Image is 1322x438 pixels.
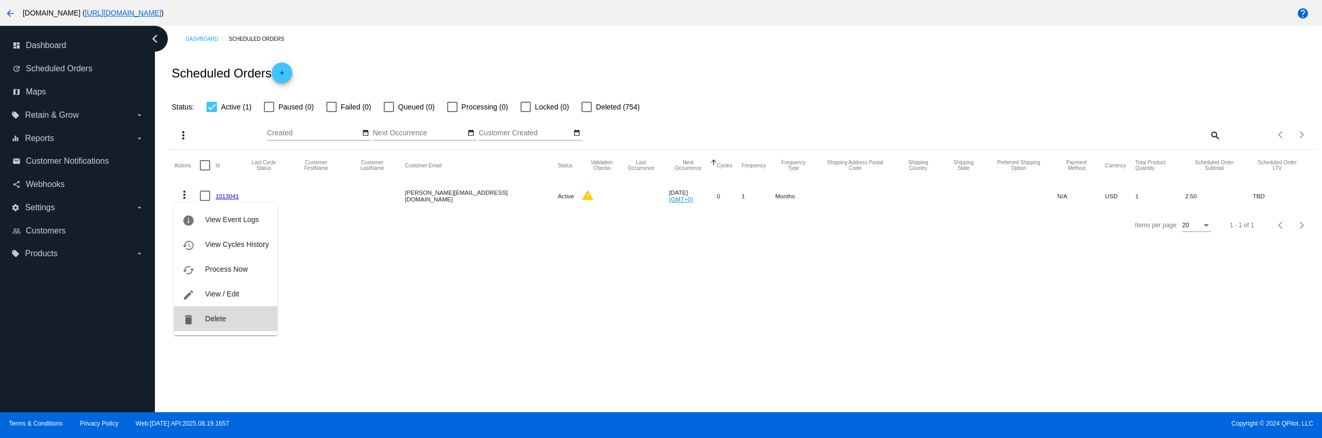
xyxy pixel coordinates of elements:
mat-icon: info [182,214,195,227]
mat-icon: edit [182,289,195,301]
span: View Cycles History [205,240,269,248]
span: Process Now [205,265,247,273]
span: View / Edit [205,290,239,298]
mat-icon: delete [182,314,195,326]
mat-icon: history [182,239,195,252]
span: Delete [205,315,226,323]
mat-icon: cached [182,264,195,276]
span: View Event Logs [205,215,259,224]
